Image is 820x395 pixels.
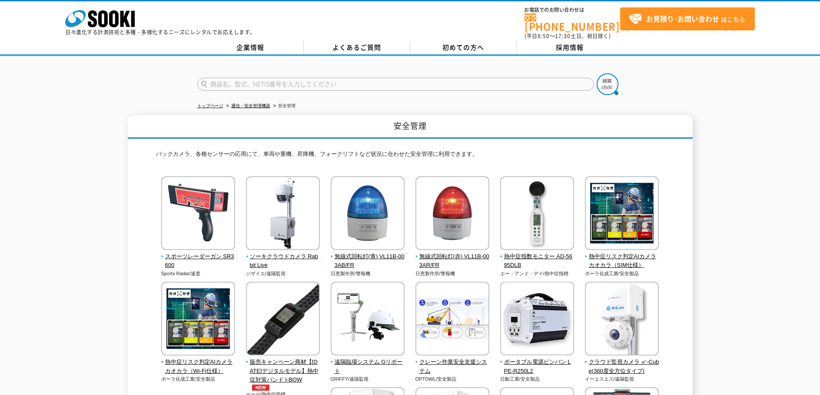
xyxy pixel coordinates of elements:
span: クラウド監視カメラ ㎥-Cube(360度全方位タイプ) [585,358,659,376]
a: 熱中症指数モニター AD-5695DLB [500,244,574,270]
img: 熱中症指数モニター AD-5695DLB [500,176,574,252]
p: OPTOWL/安全製品 [415,375,490,383]
p: GRIFFY/遠隔監視 [331,375,405,383]
a: よくあるご質問 [304,41,410,54]
span: 無線式回転灯(青) VL11B-003AB/FR [331,252,405,270]
img: クラウド監視カメラ ㎥-Cube(360度全方位タイプ) [585,282,659,358]
img: 無線式回転灯(赤) VL11B-003AR/FR [415,176,489,252]
span: はこちら [629,13,745,26]
a: 販売キャンペーン商材【[DATE]デジタルモデル】熱中症対策バンド I-BOWNEW [246,349,320,391]
p: 日動工業/安全製品 [500,375,574,383]
strong: お見積り･お問い合わせ [646,13,719,24]
p: 日恵製作所/警報機 [415,270,490,277]
p: エー・アンド・デイ/熱中症指標 [500,270,574,277]
li: 安全管理 [272,102,295,111]
a: トップページ [197,103,223,108]
p: イーエスエス/遠隔監視 [585,375,659,383]
a: 遠隔臨場システム Gリポート [331,349,405,375]
span: 熱中症リスク判定AIカメラ カオカラ（Wi-Fi仕様） [161,358,236,376]
img: 遠隔臨場システム Gリポート [331,282,405,358]
p: ポーラ化成工業/安全製品 [161,375,236,383]
span: 初めての方へ [442,43,484,52]
input: 商品名、型式、NETIS番号を入力してください [197,78,594,91]
span: 熱中症指数モニター AD-5695DLB [500,252,574,270]
a: 通信・安全管理機器 [231,103,270,108]
img: クレーン作業安全支援システム [415,282,489,358]
a: 採用情報 [517,41,623,54]
p: 日々進化する計測技術と多種・多様化するニーズにレンタルでお応えします。 [65,30,256,35]
span: 8:50 [538,32,550,40]
a: スポーツレーダーガン SR3600 [161,244,236,270]
a: ソーキクラウドカメラ Rabbit Live [246,244,320,270]
span: 販売キャンペーン商材【[DATE]デジタルモデル】熱中症対策バンド I-BOW [246,358,320,391]
a: 無線式回転灯(赤) VL11B-003AR/FR [415,244,490,270]
span: ポータブル電源ピンバン LPE-R250L2 [500,358,574,376]
a: クレーン作業安全支援システム [415,349,490,375]
img: ソーキクラウドカメラ Rabbit Live [246,176,320,252]
span: ソーキクラウドカメラ Rabbit Live [246,252,320,270]
span: 17:30 [555,32,571,40]
a: 企業情報 [197,41,304,54]
a: [PHONE_NUMBER] [525,13,620,31]
a: 初めての方へ [410,41,517,54]
p: 日恵製作所/警報機 [331,270,405,277]
img: 販売キャンペーン商材【2025年デジタルモデル】熱中症対策バンド I-BOW [246,282,320,358]
a: 無線式回転灯(青) VL11B-003AB/FR [331,244,405,270]
p: ジザイエ/遠隔監視 [246,270,320,277]
span: 無線式回転灯(赤) VL11B-003AR/FR [415,252,490,270]
a: 熱中症リスク判定AIカメラ カオカラ（SIM仕様） [585,244,659,270]
a: 熱中症リスク判定AIカメラ カオカラ（Wi-Fi仕様） [161,349,236,375]
img: スポーツレーダーガン SR3600 [161,176,235,252]
p: ポーラ化成工業/安全製品 [585,270,659,277]
img: NEW [250,385,272,391]
span: スポーツレーダーガン SR3600 [161,252,236,270]
img: 熱中症リスク判定AIカメラ カオカラ（Wi-Fi仕様） [161,282,235,358]
span: クレーン作業安全支援システム [415,358,490,376]
a: クラウド監視カメラ ㎥-Cube(360度全方位タイプ) [585,349,659,375]
img: 無線式回転灯(青) VL11B-003AB/FR [331,176,405,252]
a: お見積り･お問い合わせはこちら [620,7,755,30]
h1: 安全管理 [128,115,693,139]
a: ポータブル電源ピンバン LPE-R250L2 [500,349,574,375]
p: Sports Radar/速度 [161,270,236,277]
img: 熱中症リスク判定AIカメラ カオカラ（SIM仕様） [585,176,659,252]
img: btn_search.png [597,73,618,95]
span: (平日 ～ 土日、祝日除く) [525,32,611,40]
span: 遠隔臨場システム Gリポート [331,358,405,376]
span: 熱中症リスク判定AIカメラ カオカラ（SIM仕様） [585,252,659,270]
p: バックカメラ、各種センサーの応用にて、車両や重機、昇降機、フォークリフトなど状況に合わせた安全管理に利用できます。 [156,150,664,163]
span: お電話でのお問い合わせは [525,7,620,13]
img: ポータブル電源ピンバン LPE-R250L2 [500,282,574,358]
